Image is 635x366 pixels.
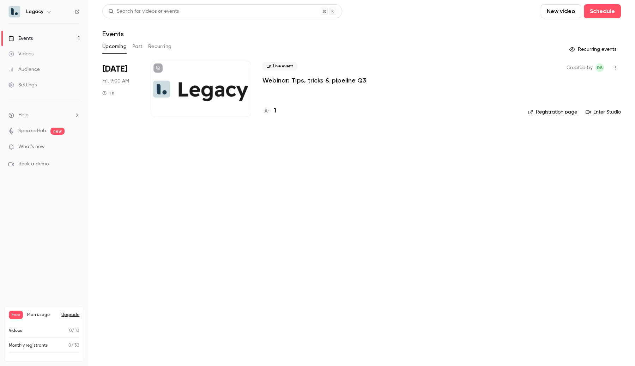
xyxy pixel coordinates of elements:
[71,144,80,150] iframe: Noticeable Trigger
[584,4,621,18] button: Schedule
[566,44,621,55] button: Recurring events
[9,311,23,319] span: Free
[8,111,80,119] li: help-dropdown-opener
[595,63,604,72] span: Dan Bloch
[102,78,129,85] span: Fri, 9:00 AM
[262,76,366,85] a: Webinar: Tips, tricks & pipeline Q3
[567,63,593,72] span: Created by
[8,35,33,42] div: Events
[597,63,603,72] span: DB
[102,30,124,38] h1: Events
[541,4,581,18] button: New video
[528,109,577,116] a: Registration page
[9,6,20,17] img: Legacy
[102,63,127,75] span: [DATE]
[274,106,276,116] h4: 1
[26,8,43,15] h6: Legacy
[18,127,46,135] a: SpeakerHub
[262,62,297,71] span: Live event
[68,343,71,348] span: 0
[262,106,276,116] a: 1
[102,41,127,52] button: Upcoming
[586,109,621,116] a: Enter Studio
[8,81,37,89] div: Settings
[18,111,29,119] span: Help
[9,342,48,349] p: Monthly registrants
[8,66,40,73] div: Audience
[102,61,139,117] div: Sep 26 Fri, 9:00 AM (Europe/Copenhagen)
[61,312,79,318] button: Upgrade
[27,312,57,318] span: Plan usage
[18,143,45,151] span: What's new
[69,328,79,334] p: / 10
[108,8,179,15] div: Search for videos or events
[18,160,49,168] span: Book a demo
[68,342,79,349] p: / 30
[50,128,65,135] span: new
[8,50,34,57] div: Videos
[148,41,172,52] button: Recurring
[9,328,22,334] p: Videos
[69,329,72,333] span: 0
[102,90,114,96] div: 1 h
[132,41,143,52] button: Past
